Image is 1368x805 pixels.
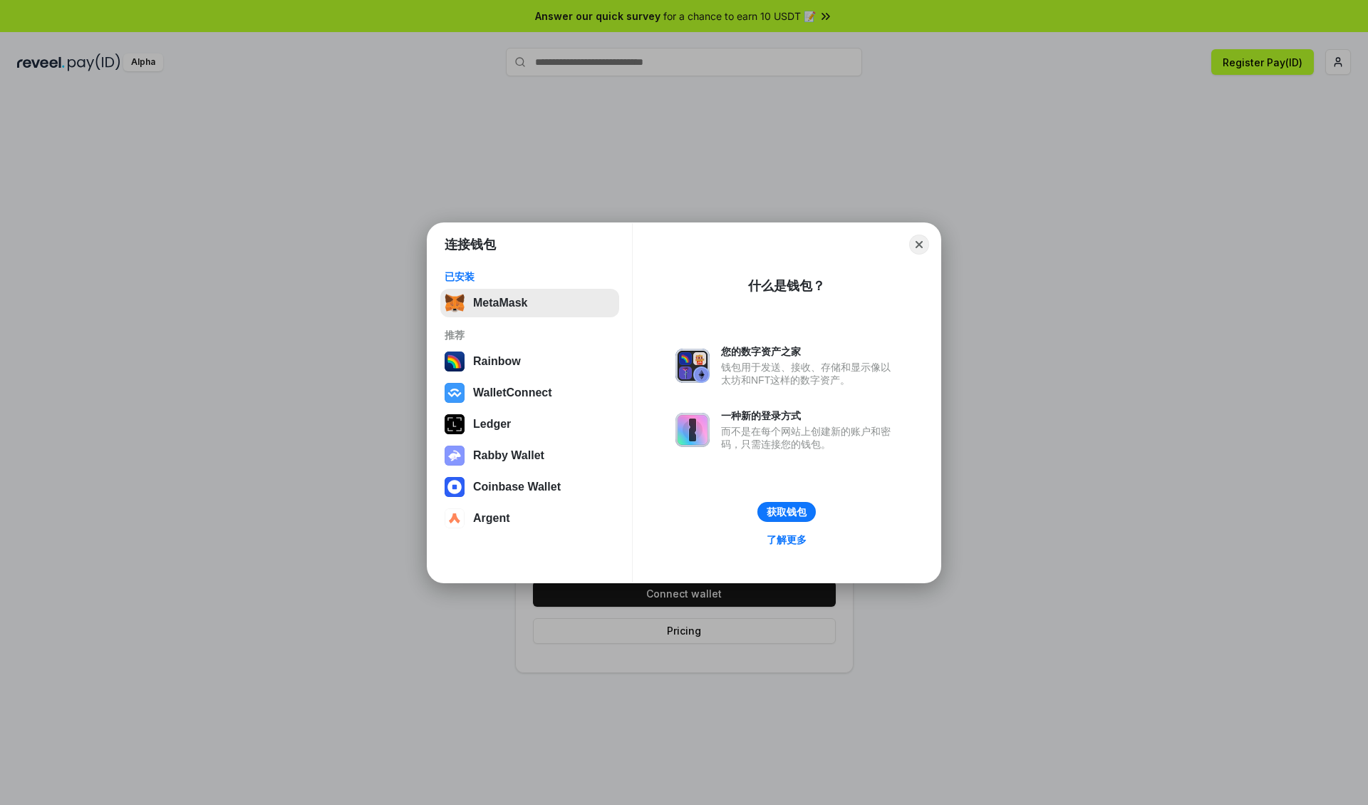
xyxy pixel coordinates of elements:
[445,329,615,342] div: 推荐
[675,349,710,383] img: svg+xml,%3Csvg%20xmlns%3D%22http%3A%2F%2Fwww.w3.org%2F2000%2Fsvg%22%20fill%3D%22none%22%20viewBox...
[758,530,815,549] a: 了解更多
[748,277,825,294] div: 什么是钱包？
[440,347,619,376] button: Rainbow
[445,446,465,466] img: svg+xml,%3Csvg%20xmlns%3D%22http%3A%2F%2Fwww.w3.org%2F2000%2Fsvg%22%20fill%3D%22none%22%20viewBox...
[445,414,465,434] img: svg+xml,%3Csvg%20xmlns%3D%22http%3A%2F%2Fwww.w3.org%2F2000%2Fsvg%22%20width%3D%2228%22%20height%3...
[473,418,511,431] div: Ledger
[473,355,521,368] div: Rainbow
[473,512,510,525] div: Argent
[445,383,465,403] img: svg+xml,%3Csvg%20width%3D%2228%22%20height%3D%2228%22%20viewBox%3D%220%200%2028%2028%22%20fill%3D...
[445,508,465,528] img: svg+xml,%3Csvg%20width%3D%2228%22%20height%3D%2228%22%20viewBox%3D%220%200%2028%2028%22%20fill%3D...
[440,379,619,407] button: WalletConnect
[473,481,561,493] div: Coinbase Wallet
[440,441,619,470] button: Rabby Wallet
[721,409,898,422] div: 一种新的登录方式
[440,289,619,317] button: MetaMask
[675,413,710,447] img: svg+xml,%3Csvg%20xmlns%3D%22http%3A%2F%2Fwww.w3.org%2F2000%2Fsvg%22%20fill%3D%22none%22%20viewBox...
[445,477,465,497] img: svg+xml,%3Csvg%20width%3D%2228%22%20height%3D%2228%22%20viewBox%3D%220%200%2028%2028%22%20fill%3D...
[440,504,619,533] button: Argent
[473,386,552,399] div: WalletConnect
[767,533,807,546] div: 了解更多
[721,345,898,358] div: 您的数字资产之家
[909,235,929,255] button: Close
[445,236,496,253] h1: 连接钱包
[757,502,816,522] button: 获取钱包
[440,410,619,439] button: Ledger
[767,506,807,518] div: 获取钱包
[721,425,898,451] div: 而不是在每个网站上创建新的账户和密码，只需连接您的钱包。
[440,473,619,501] button: Coinbase Wallet
[445,270,615,283] div: 已安装
[445,352,465,371] img: svg+xml,%3Csvg%20width%3D%22120%22%20height%3D%22120%22%20viewBox%3D%220%200%20120%20120%22%20fil...
[721,361,898,386] div: 钱包用于发送、接收、存储和显示像以太坊和NFT这样的数字资产。
[445,293,465,313] img: svg+xml,%3Csvg%20fill%3D%22none%22%20height%3D%2233%22%20viewBox%3D%220%200%2035%2033%22%20width%...
[473,297,527,309] div: MetaMask
[473,449,544,462] div: Rabby Wallet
